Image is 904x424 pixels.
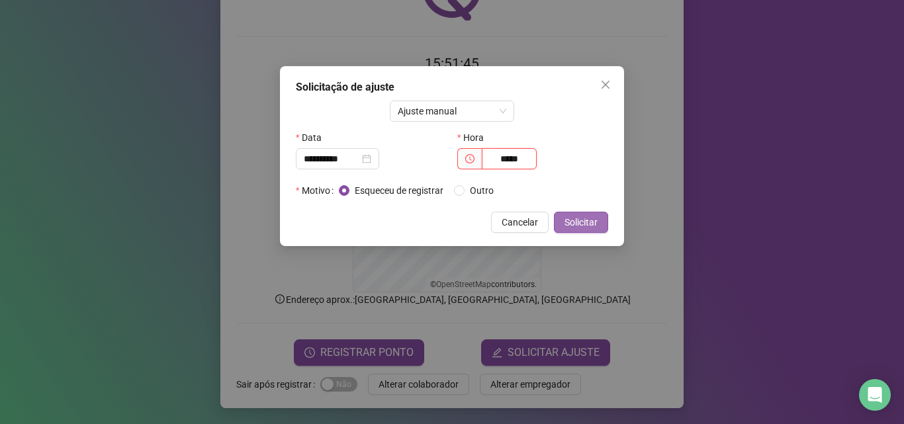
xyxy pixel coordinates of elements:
div: Solicitação de ajuste [296,79,608,95]
label: Data [296,127,330,148]
span: Cancelar [502,215,538,230]
label: Motivo [296,180,339,201]
span: Esqueceu de registrar [349,183,449,198]
span: clock-circle [465,154,475,163]
span: close [600,79,611,90]
div: Open Intercom Messenger [859,379,891,411]
label: Hora [457,127,492,148]
button: Close [595,74,616,95]
span: Solicitar [565,215,598,230]
span: Ajuste manual [398,101,507,121]
button: Cancelar [491,212,549,233]
button: Solicitar [554,212,608,233]
span: Outro [465,183,499,198]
